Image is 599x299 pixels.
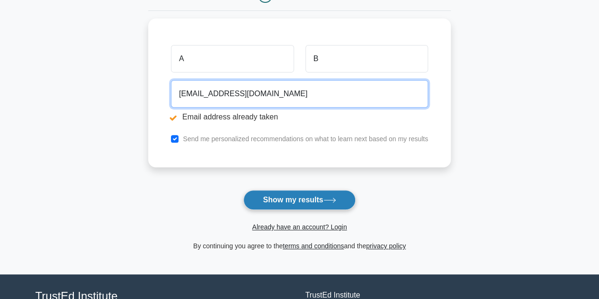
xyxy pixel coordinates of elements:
input: Email [171,80,428,108]
label: Send me personalized recommendations on what to learn next based on my results [183,135,428,143]
input: First name [171,45,294,72]
a: terms and conditions [283,242,344,250]
div: By continuing you agree to the and the [143,240,456,252]
a: privacy policy [366,242,406,250]
button: Show my results [243,190,355,210]
li: Email address already taken [171,111,428,123]
a: Already have an account? Login [252,223,347,231]
input: Last name [305,45,428,72]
